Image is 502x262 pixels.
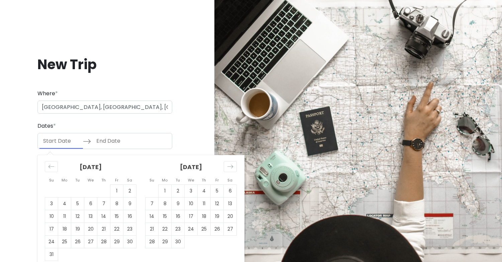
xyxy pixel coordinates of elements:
small: Su [149,177,154,183]
h1: New Trip [37,56,172,73]
td: Choose Saturday, August 30, 2025 as your check-in date. It’s available. [123,235,136,248]
td: Choose Tuesday, September 16, 2025 as your check-in date. It’s available. [172,210,185,223]
td: Choose Wednesday, September 24, 2025 as your check-in date. It’s available. [185,223,198,235]
td: Choose Thursday, August 21, 2025 as your check-in date. It’s available. [97,223,110,235]
td: Choose Tuesday, August 19, 2025 as your check-in date. It’s available. [71,223,84,235]
div: Move backward to switch to the previous month. [45,161,58,172]
td: Choose Monday, August 4, 2025 as your check-in date. It’s available. [58,197,71,210]
td: Choose Friday, August 8, 2025 as your check-in date. It’s available. [110,197,123,210]
input: End Date [93,133,136,149]
td: Choose Wednesday, August 13, 2025 as your check-in date. It’s available. [84,210,97,223]
strong: [DATE] [180,163,202,171]
td: Choose Sunday, August 24, 2025 as your check-in date. It’s available. [45,235,58,248]
td: Choose Tuesday, September 9, 2025 as your check-in date. It’s available. [172,197,185,210]
td: Choose Friday, August 1, 2025 as your check-in date. It’s available. [110,184,123,197]
td: Choose Wednesday, August 6, 2025 as your check-in date. It’s available. [84,197,97,210]
td: Choose Wednesday, August 27, 2025 as your check-in date. It’s available. [84,235,97,248]
td: Choose Monday, September 22, 2025 as your check-in date. It’s available. [159,223,172,235]
small: Sa [227,177,232,183]
td: Choose Friday, September 5, 2025 as your check-in date. It’s available. [211,184,224,197]
label: Where [37,89,58,98]
td: Choose Wednesday, September 3, 2025 as your check-in date. It’s available. [185,184,198,197]
label: Dates [37,122,56,130]
td: Choose Sunday, August 17, 2025 as your check-in date. It’s available. [45,223,58,235]
td: Choose Sunday, August 10, 2025 as your check-in date. It’s available. [45,210,58,223]
td: Choose Sunday, September 21, 2025 as your check-in date. It’s available. [145,223,159,235]
small: Th [101,177,106,183]
td: Choose Thursday, September 4, 2025 as your check-in date. It’s available. [198,184,211,197]
td: Choose Saturday, September 27, 2025 as your check-in date. It’s available. [224,223,237,235]
input: City (e.g., New York) [37,101,172,114]
input: Start Date [39,133,83,149]
td: Choose Wednesday, September 10, 2025 as your check-in date. It’s available. [185,197,198,210]
small: Mo [62,177,67,183]
small: Sa [127,177,132,183]
td: Choose Monday, August 11, 2025 as your check-in date. It’s available. [58,210,71,223]
small: Th [202,177,206,183]
small: Tu [75,177,80,183]
strong: [DATE] [80,163,102,171]
td: Choose Thursday, August 7, 2025 as your check-in date. It’s available. [97,197,110,210]
small: Mo [162,177,168,183]
td: Choose Sunday, September 28, 2025 as your check-in date. It’s available. [145,235,159,248]
td: Choose Friday, August 29, 2025 as your check-in date. It’s available. [110,235,123,248]
small: Tu [176,177,180,183]
td: Choose Monday, August 18, 2025 as your check-in date. It’s available. [58,223,71,235]
td: Choose Friday, September 19, 2025 as your check-in date. It’s available. [211,210,224,223]
td: Choose Sunday, August 31, 2025 as your check-in date. It’s available. [45,248,58,261]
td: Choose Monday, September 8, 2025 as your check-in date. It’s available. [159,197,172,210]
td: Choose Sunday, September 14, 2025 as your check-in date. It’s available. [145,210,159,223]
td: Choose Tuesday, September 23, 2025 as your check-in date. It’s available. [172,223,185,235]
td: Choose Tuesday, September 30, 2025 as your check-in date. It’s available. [172,235,185,248]
td: Choose Saturday, August 2, 2025 as your check-in date. It’s available. [123,184,136,197]
td: Choose Monday, August 25, 2025 as your check-in date. It’s available. [58,235,71,248]
td: Choose Tuesday, August 12, 2025 as your check-in date. It’s available. [71,210,84,223]
small: Fr [215,177,219,183]
td: Choose Monday, September 29, 2025 as your check-in date. It’s available. [159,235,172,248]
td: Choose Thursday, September 11, 2025 as your check-in date. It’s available. [198,197,211,210]
td: Choose Saturday, September 6, 2025 as your check-in date. It’s available. [224,184,237,197]
td: Choose Sunday, September 7, 2025 as your check-in date. It’s available. [145,197,159,210]
td: Choose Saturday, September 13, 2025 as your check-in date. It’s available. [224,197,237,210]
div: Move forward to switch to the next month. [224,161,237,172]
small: Su [49,177,54,183]
td: Choose Tuesday, August 5, 2025 as your check-in date. It’s available. [71,197,84,210]
small: Fr [115,177,118,183]
small: We [188,177,194,183]
td: Choose Wednesday, September 17, 2025 as your check-in date. It’s available. [185,210,198,223]
td: Choose Tuesday, August 26, 2025 as your check-in date. It’s available. [71,235,84,248]
td: Choose Monday, September 15, 2025 as your check-in date. It’s available. [159,210,172,223]
td: Choose Wednesday, August 20, 2025 as your check-in date. It’s available. [84,223,97,235]
td: Choose Thursday, August 28, 2025 as your check-in date. It’s available. [97,235,110,248]
td: Choose Friday, August 22, 2025 as your check-in date. It’s available. [110,223,123,235]
td: Choose Thursday, August 14, 2025 as your check-in date. It’s available. [97,210,110,223]
td: Choose Thursday, September 18, 2025 as your check-in date. It’s available. [198,210,211,223]
td: Choose Saturday, September 20, 2025 as your check-in date. It’s available. [224,210,237,223]
td: Choose Saturday, August 23, 2025 as your check-in date. It’s available. [123,223,136,235]
td: Choose Friday, August 15, 2025 as your check-in date. It’s available. [110,210,123,223]
td: Choose Saturday, August 9, 2025 as your check-in date. It’s available. [123,197,136,210]
small: We [88,177,94,183]
td: Choose Sunday, August 3, 2025 as your check-in date. It’s available. [45,197,58,210]
td: Choose Saturday, August 16, 2025 as your check-in date. It’s available. [123,210,136,223]
td: Choose Monday, September 1, 2025 as your check-in date. It’s available. [159,184,172,197]
td: Choose Tuesday, September 2, 2025 as your check-in date. It’s available. [172,184,185,197]
td: Choose Friday, September 26, 2025 as your check-in date. It’s available. [211,223,224,235]
td: Choose Friday, September 12, 2025 as your check-in date. It’s available. [211,197,224,210]
td: Choose Thursday, September 25, 2025 as your check-in date. It’s available. [198,223,211,235]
